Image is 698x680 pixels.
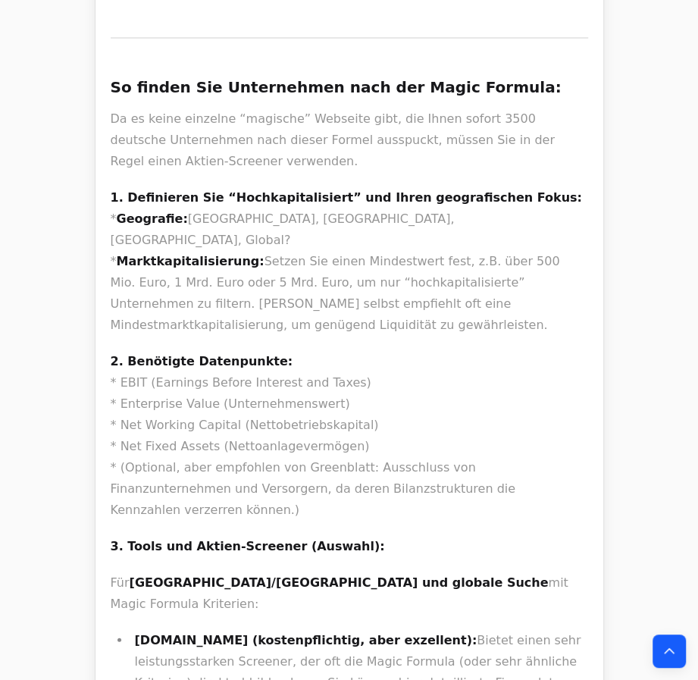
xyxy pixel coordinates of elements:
[130,575,549,589] strong: [GEOGRAPHIC_DATA]/[GEOGRAPHIC_DATA] und globale Suche
[111,350,588,520] p: * EBIT (Earnings Before Interest and Taxes) * Enterprise Value (Unternehmenswert) * Net Working C...
[111,538,385,553] strong: 3. Tools und Aktien-Screener (Auswahl):
[111,108,588,171] p: Da es keine einzelne “magische” Webseite gibt, die Ihnen sofort 3500 deutsche Unternehmen nach di...
[111,186,588,335] p: * [GEOGRAPHIC_DATA], [GEOGRAPHIC_DATA], [GEOGRAPHIC_DATA], Global? * Setzen Sie einen Mindestwert...
[111,572,588,614] p: Für mit Magic Formula Kriterien:
[135,632,477,647] strong: [DOMAIN_NAME] (kostenpflichtig, aber exzellent):
[111,74,588,99] h3: So finden Sie Unternehmen nach der Magic Formula:
[117,211,188,225] strong: Geografie:
[111,190,582,204] strong: 1. Definieren Sie “Hochkapitalisiert” und Ihren geografischen Fokus:
[117,253,264,268] strong: Marktkapitalisierung:
[653,635,686,668] button: Back to top
[111,353,293,368] strong: 2. Benötigte Datenpunkte:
